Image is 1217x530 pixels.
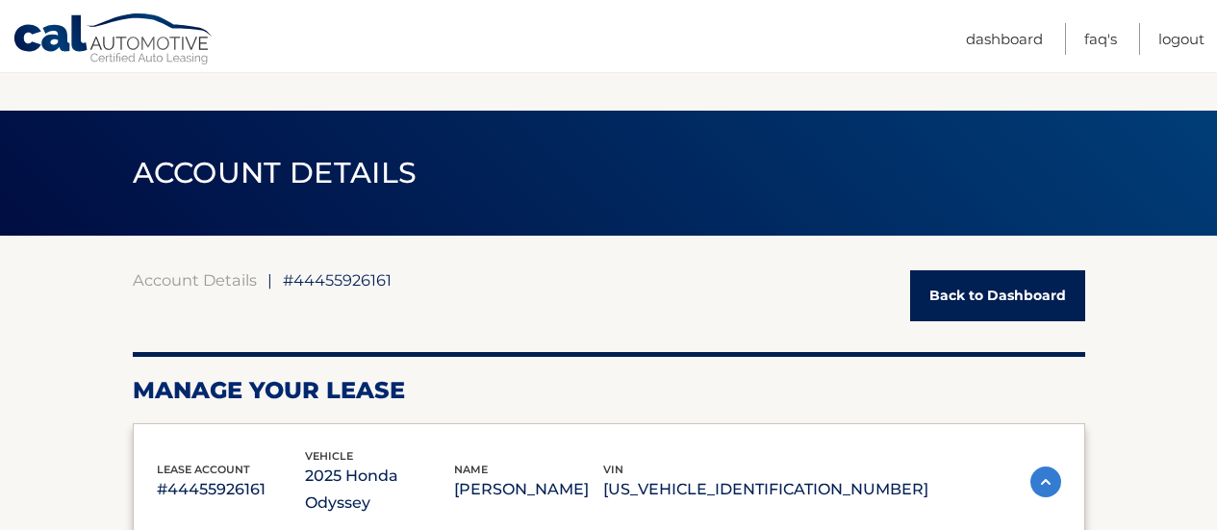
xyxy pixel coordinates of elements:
[133,155,418,190] span: ACCOUNT DETAILS
[283,270,392,290] span: #44455926161
[1158,23,1204,55] a: Logout
[1030,467,1061,497] img: accordion-active.svg
[603,476,928,503] p: [US_VEHICLE_IDENTIFICATION_NUMBER]
[910,270,1085,321] a: Back to Dashboard
[454,476,603,503] p: [PERSON_NAME]
[305,449,353,463] span: vehicle
[454,463,488,476] span: name
[157,476,306,503] p: #44455926161
[133,376,1085,405] h2: Manage Your Lease
[157,463,250,476] span: lease account
[1084,23,1117,55] a: FAQ's
[603,463,623,476] span: vin
[305,463,454,517] p: 2025 Honda Odyssey
[13,13,215,68] a: Cal Automotive
[267,270,272,290] span: |
[966,23,1043,55] a: Dashboard
[133,270,257,290] a: Account Details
